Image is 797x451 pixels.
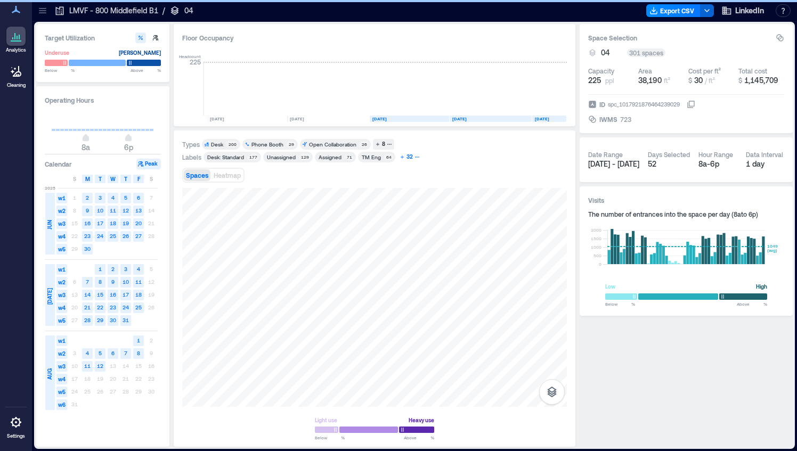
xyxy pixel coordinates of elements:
text: 9 [86,207,89,214]
div: 71 [345,154,354,160]
tspan: 1500 [591,236,601,241]
text: 27 [135,233,142,239]
text: [DATE] [535,116,549,121]
p: LMVF - 800 Middlefield B1 [69,5,158,16]
h3: Visits [588,195,784,206]
span: 30 [694,76,703,85]
div: 8 [380,140,387,149]
span: Spaces [186,171,208,179]
div: spc_1017921876464239029 [607,99,681,110]
text: 23 [110,304,116,310]
span: LinkedIn [735,5,764,16]
button: Export CSV [646,4,701,17]
div: Heavy use [409,415,434,425]
text: [DATE] [290,116,304,121]
span: 8a [82,143,90,152]
span: T [124,175,127,183]
h3: Calendar [45,159,72,169]
a: Settings [3,409,29,442]
div: Data Interval [746,150,783,159]
div: TM Eng [362,153,381,161]
text: 2 [111,266,115,272]
text: 16 [84,220,91,226]
span: S [73,175,76,183]
text: [DATE] [452,116,467,121]
div: Assigned [319,153,341,161]
span: w4 [56,231,67,242]
a: Analytics [3,23,29,56]
span: M [85,175,90,183]
div: Low [605,281,615,292]
span: w5 [56,387,67,397]
span: S [150,175,153,183]
div: High [756,281,767,292]
div: Unassigned [267,153,296,161]
span: ppl [605,76,614,85]
text: 26 [123,233,129,239]
div: The number of entrances into the space per day ( 8a to 6p ) [588,210,784,218]
span: Above % [131,67,161,73]
button: Heatmap [212,169,243,181]
div: [PERSON_NAME] [119,47,161,58]
text: 25 [135,304,142,310]
text: 29 [97,317,103,323]
button: 723 [620,114,695,125]
span: w3 [56,290,67,300]
div: 26 [360,141,369,147]
text: 4 [111,194,115,201]
tspan: 1000 [591,244,601,250]
text: 1 [137,337,140,343]
div: Light use [315,415,337,425]
div: 32 [405,152,414,162]
a: Cleaning [3,59,29,92]
text: 10 [123,278,129,285]
text: 1 [99,266,102,272]
text: 7 [86,278,89,285]
div: 200 [226,141,238,147]
span: W [110,175,116,183]
text: 22 [97,304,103,310]
text: 15 [97,291,103,298]
span: / ft² [705,77,715,84]
div: Phone Booth [251,141,283,148]
h3: Operating Hours [45,95,161,105]
tspan: 0 [599,261,601,267]
div: Underuse [45,47,69,58]
text: 30 [110,317,116,323]
p: 04 [184,5,193,16]
div: Area [638,67,652,75]
div: Desk: Standard [207,153,244,161]
text: 6 [137,194,140,201]
span: w1 [56,193,67,203]
span: $ [688,77,692,84]
p: / [162,5,165,16]
h3: Target Utilization [45,32,161,43]
text: 9 [111,278,115,285]
text: 4 [137,266,140,272]
text: 23 [84,233,91,239]
div: 29 [287,141,296,147]
tspan: 500 [593,253,601,258]
text: 21 [84,304,91,310]
text: 28 [84,317,91,323]
p: Cleaning [7,82,26,88]
span: IWMS [599,114,617,125]
p: Settings [7,433,25,439]
text: 7 [124,350,127,356]
text: 11 [135,278,142,285]
text: 25 [110,233,116,239]
text: 24 [123,304,129,310]
span: w1 [56,264,67,275]
div: 177 [247,154,259,160]
div: Desk [211,141,223,148]
span: w3 [56,361,67,372]
text: 14 [84,291,91,298]
div: Hour Range [698,150,733,159]
span: w5 [56,315,67,326]
span: Above % [737,301,767,307]
button: $ 30 / ft² [688,75,734,86]
span: $ [738,77,742,84]
text: 11 [84,363,91,369]
div: Days Selected [648,150,690,159]
span: w2 [56,277,67,288]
